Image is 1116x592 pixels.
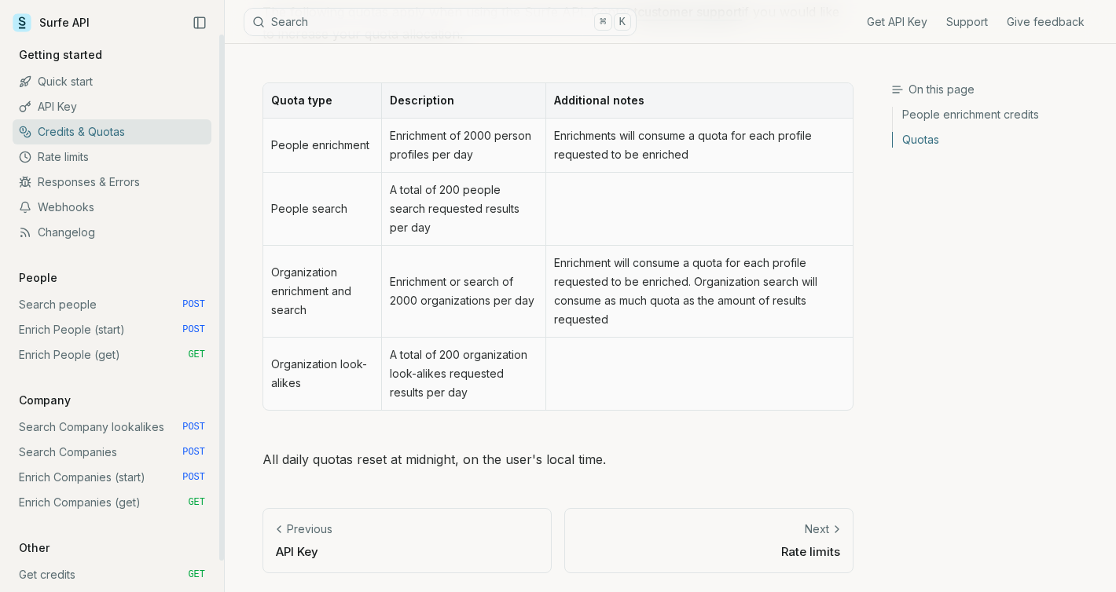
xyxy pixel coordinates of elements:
[13,170,211,195] a: Responses & Errors
[263,83,381,119] th: Quota type
[188,11,211,35] button: Collapse Sidebar
[381,119,545,173] td: Enrichment of 2000 person profiles per day
[188,349,205,361] span: GET
[381,338,545,410] td: A total of 200 organization look-alikes requested results per day
[13,47,108,63] p: Getting started
[381,173,545,246] td: A total of 200 people search requested results per day
[182,446,205,459] span: POST
[594,13,611,31] kbd: ⌘
[13,562,211,587] a: Get credits GET
[13,540,56,556] p: Other
[13,270,64,286] p: People
[13,490,211,515] a: Enrich Companies (get) GET
[188,568,205,581] span: GET
[13,393,77,408] p: Company
[188,496,205,509] span: GET
[13,119,211,144] a: Credits & Quotas
[946,14,988,30] a: Support
[13,144,211,170] a: Rate limits
[13,342,211,367] a: Enrich People (get) GET
[381,83,545,119] th: Description
[182,421,205,433] span: POST
[13,440,211,465] a: Search Companies POST
[287,521,332,537] p: Previous
[545,119,853,173] td: Enrichments will consume a quota for each profile requested to be enriched
[244,8,637,36] button: Search⌘K
[614,13,631,31] kbd: K
[893,127,1103,148] a: Quotas
[13,195,211,220] a: Webhooks
[276,543,538,560] p: API Key
[182,471,205,484] span: POST
[13,11,90,35] a: Surfe API
[564,508,854,573] a: NextRate limits
[13,317,211,342] a: Enrich People (start) POST
[182,298,205,311] span: POST
[867,14,927,30] a: Get API Key
[263,338,381,410] td: Organization look-alikes
[262,508,552,573] a: PreviousAPI Key
[262,448,854,470] p: All daily quotas reset at midnight, on the user's local time.
[545,246,853,338] td: Enrichment will consume a quota for each profile requested to be enriched. Organization search wi...
[805,521,829,537] p: Next
[263,246,381,338] td: Organization enrichment and search
[381,246,545,338] td: Enrichment or search of 2000 organizations per day
[13,69,211,94] a: Quick start
[13,292,211,317] a: Search people POST
[263,173,381,246] td: People search
[578,543,840,560] p: Rate limits
[263,119,381,173] td: People enrichment
[13,415,211,440] a: Search Company lookalikes POST
[13,220,211,245] a: Changelog
[893,107,1103,127] a: People enrichment credits
[182,323,205,336] span: POST
[891,82,1103,97] h3: On this page
[1007,14,1085,30] a: Give feedback
[545,83,853,119] th: Additional notes
[13,465,211,490] a: Enrich Companies (start) POST
[13,94,211,119] a: API Key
